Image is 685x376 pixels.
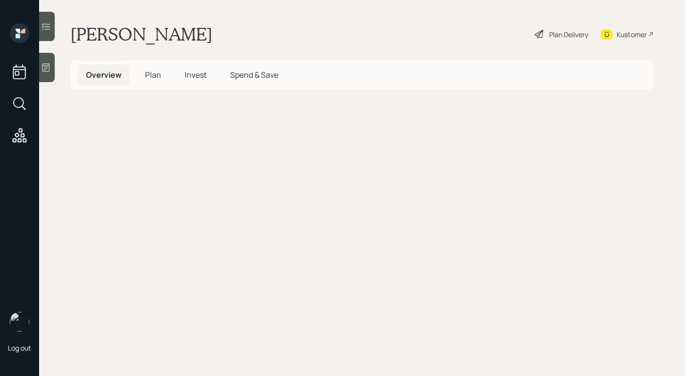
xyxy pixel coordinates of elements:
h1: [PERSON_NAME] [70,23,213,45]
div: Plan Delivery [549,29,588,40]
div: Kustomer [617,29,647,40]
span: Spend & Save [230,69,278,80]
span: Plan [145,69,161,80]
img: aleksandra-headshot.png [10,312,29,332]
span: Invest [185,69,207,80]
div: Log out [8,343,31,353]
span: Overview [86,69,122,80]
